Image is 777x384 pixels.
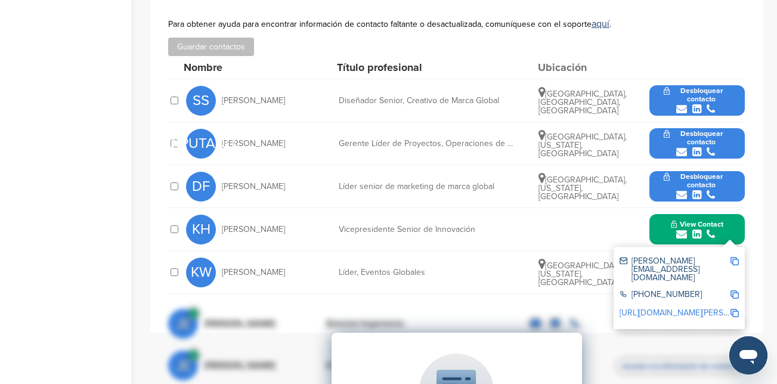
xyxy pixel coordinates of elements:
[730,257,739,265] img: Copy
[649,79,745,122] button: Desbloquear contacto
[538,261,627,287] span: [GEOGRAPHIC_DATA], [US_STATE], [GEOGRAPHIC_DATA]
[592,18,609,30] a: aquí
[657,212,738,247] button: View Contact
[168,38,254,56] button: Guardar contactos
[664,86,730,95] span: Desbloquear contacto
[538,132,627,159] span: [GEOGRAPHIC_DATA], [US_STATE], [GEOGRAPHIC_DATA]
[730,290,739,299] img: Copy
[339,225,518,234] div: Vicepresidente Senior de Innovación
[620,290,730,301] div: [PHONE_NUMBER]
[186,258,216,287] span: KW
[649,165,745,208] button: Desbloquear contacto
[620,257,730,282] div: [PERSON_NAME][EMAIL_ADDRESS][DOMAIN_NAME]
[222,225,285,234] span: [PERSON_NAME]
[222,97,285,105] span: [PERSON_NAME]
[222,182,285,191] span: [PERSON_NAME]
[538,89,627,116] span: [GEOGRAPHIC_DATA], [GEOGRAPHIC_DATA], [GEOGRAPHIC_DATA]
[538,175,627,202] span: [GEOGRAPHIC_DATA], [US_STATE], [GEOGRAPHIC_DATA]
[339,268,518,277] div: Líder, Eventos Globales
[186,86,216,116] span: SS
[186,129,216,159] span: DIPUTADO
[664,129,730,138] span: Desbloquear contacto
[184,62,315,73] div: Nombre
[222,268,285,277] span: [PERSON_NAME]
[538,62,627,73] div: Ubicación
[664,172,730,181] span: Desbloquear contacto
[168,19,745,29] div: Para obtener ayuda para encontrar información de contacto faltante o desactualizada, comuníquese ...
[729,336,767,374] iframe: Botón para iniciar la ventana de mensajería
[337,62,516,73] div: Título profesional
[222,140,285,148] span: [PERSON_NAME]
[339,97,518,105] div: Diseñador Senior, Creativo de Marca Global
[649,122,745,165] button: Desbloquear contacto
[186,215,216,244] span: KH
[339,182,518,191] div: Líder senior de marketing de marca global
[671,220,723,228] span: View Contact
[186,172,216,202] span: DF
[339,140,518,148] div: Gerente Líder de Proyectos, Operaciones de Marketing Global - Marca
